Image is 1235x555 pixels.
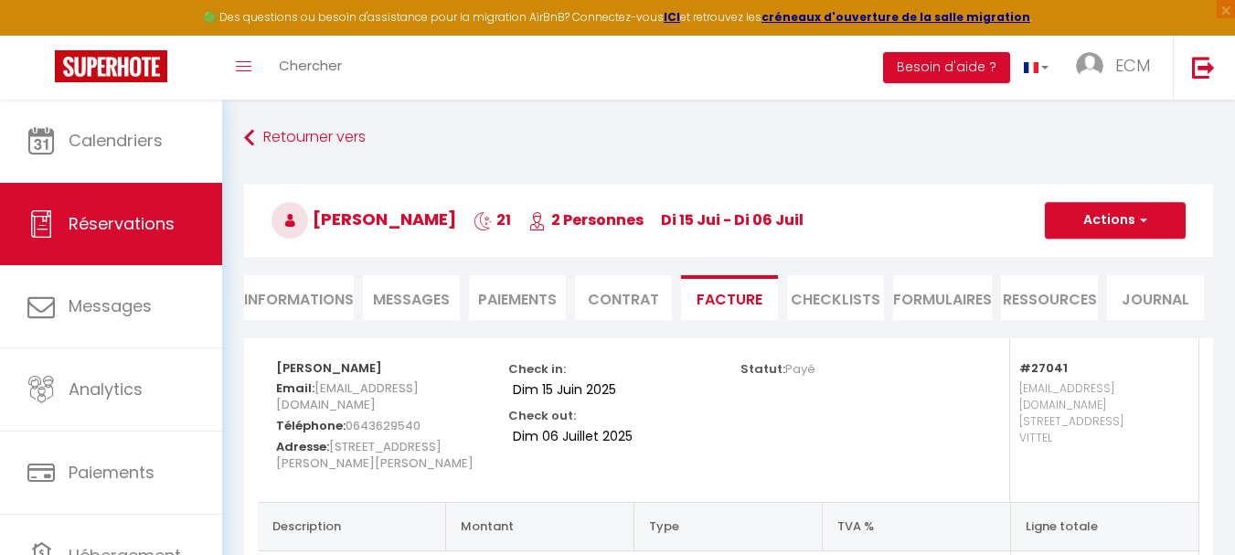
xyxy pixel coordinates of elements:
p: [EMAIL_ADDRESS][DOMAIN_NAME] [STREET_ADDRESS] VITTEL [1019,376,1180,484]
strong: [PERSON_NAME] [276,359,382,377]
span: 21 [474,209,511,230]
strong: #27041 [1019,359,1068,377]
a: ICI [664,9,680,25]
a: ... ECM [1062,36,1173,100]
a: Retourner vers [244,122,1213,155]
img: logout [1192,56,1215,79]
li: FORMULAIRES [893,275,992,320]
span: [STREET_ADDRESS][PERSON_NAME][PERSON_NAME] [276,433,474,476]
strong: Email: [276,379,314,397]
a: créneaux d'ouverture de la salle migration [761,9,1030,25]
th: TVA % [822,502,1010,550]
span: ECM [1115,54,1150,77]
span: Chercher [279,56,342,75]
li: Facture [681,275,778,320]
strong: Adresse: [276,438,329,455]
li: CHECKLISTS [787,275,884,320]
li: Paiements [469,275,566,320]
span: di 15 Jui - di 06 Juil [661,209,804,230]
li: Informations [244,275,354,320]
span: Analytics [69,378,143,400]
span: [EMAIL_ADDRESS][DOMAIN_NAME] [276,375,419,418]
th: Type [634,502,823,550]
li: Journal [1107,275,1204,320]
a: Chercher [265,36,356,100]
span: 2 Personnes [528,209,644,230]
th: Description [258,502,446,550]
span: Messages [373,289,450,310]
p: Check in: [508,357,566,378]
img: Super Booking [55,50,167,82]
span: Payé [785,360,815,378]
button: Actions [1045,202,1186,239]
th: Ligne totale [1010,502,1198,550]
th: Montant [446,502,634,550]
p: Statut: [740,357,815,378]
li: Contrat [575,275,672,320]
span: Messages [69,294,152,317]
span: [PERSON_NAME] [271,208,456,230]
p: Check out: [508,403,576,424]
span: Réservations [69,212,175,235]
span: Paiements [69,461,154,484]
button: Ouvrir le widget de chat LiveChat [15,7,69,62]
li: Ressources [1001,275,1098,320]
button: Besoin d'aide ? [883,52,1010,83]
img: ... [1076,52,1103,80]
span: Calendriers [69,129,163,152]
strong: Téléphone: [276,417,346,434]
span: 0643629540 [346,412,421,439]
